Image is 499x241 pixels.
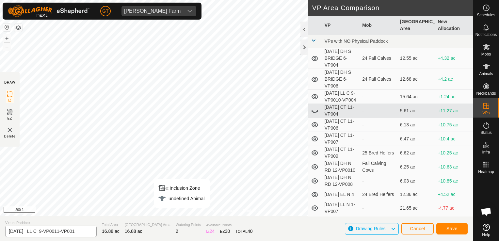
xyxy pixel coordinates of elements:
[397,118,435,132] td: 6.13 ac
[362,191,395,198] div: 24 Bred Heifers
[362,150,395,156] div: 25 Bred Heifers
[322,215,360,229] td: [DATE] LL N 1-VP009
[8,116,12,121] span: EZ
[473,221,499,239] a: Help
[479,72,493,76] span: Animals
[362,178,395,185] div: -
[158,195,204,202] div: undefined Animal
[176,222,201,228] span: Watering Points
[435,160,473,174] td: +10.63 ac
[481,52,491,56] span: Mobs
[436,223,468,234] button: Save
[6,126,14,134] img: VP
[322,90,360,104] td: [DATE] LL C 9-VP0010-VP004
[102,229,120,234] span: 16.88 ac
[210,229,215,234] span: 24
[397,132,435,146] td: 6.47 ac
[446,226,458,231] span: Save
[397,174,435,188] td: 6.03 ac
[124,8,181,14] div: [PERSON_NAME] Farm
[435,69,473,90] td: +4.2 ac
[362,121,395,128] div: -
[435,132,473,146] td: +10.4 ac
[312,4,473,12] h2: VP Area Comparison
[435,215,473,229] td: -2.32 ac
[176,229,178,234] span: 2
[322,132,360,146] td: [DATE] CT 11-VP007
[435,104,473,118] td: +11.27 ac
[183,6,196,16] div: dropdown trigger
[476,91,496,95] span: Neckbands
[401,223,434,234] button: Cancel
[435,201,473,215] td: -4.77 ac
[482,111,490,115] span: VPs
[362,107,395,114] div: -
[397,90,435,104] td: 15.64 ac
[3,34,11,42] button: +
[4,80,15,85] div: DRAW
[362,93,395,100] div: -
[5,220,97,226] span: Virtual Paddock
[397,160,435,174] td: 6.25 ac
[435,174,473,188] td: +10.85 ac
[362,136,395,142] div: -
[220,228,230,235] div: EZ
[397,48,435,69] td: 12.55 ac
[482,233,490,237] span: Help
[125,229,142,234] span: 16.88 ac
[435,146,473,160] td: +10.25 ac
[478,170,494,174] span: Heatmap
[102,222,120,228] span: Total Area
[397,16,435,35] th: [GEOGRAPHIC_DATA] Area
[102,8,108,15] span: GT
[435,188,473,201] td: +4.52 ac
[125,222,170,228] span: [GEOGRAPHIC_DATA] Area
[482,150,490,154] span: Infra
[397,146,435,160] td: 6.62 ac
[225,229,230,234] span: 30
[322,104,360,118] td: [DATE] CT 11-VP004
[435,90,473,104] td: +1.24 ac
[8,98,12,103] span: IZ
[397,201,435,215] td: 21.65 ac
[206,222,252,228] span: Available Points
[243,208,262,214] a: Contact Us
[14,24,22,32] button: Map Layers
[322,160,360,174] td: [DATE] DH N RD 12-VP0010
[3,24,11,31] button: Reset Map
[322,16,360,35] th: VP
[206,228,215,235] div: IZ
[158,184,204,192] div: Inclusion Zone
[397,69,435,90] td: 12.68 ac
[397,104,435,118] td: 5.61 ac
[477,13,495,17] span: Schedules
[435,16,473,35] th: New Allocation
[397,215,435,229] td: 19.2 ac
[362,205,395,212] div: -
[322,146,360,160] td: [DATE] CT 11-VP009
[211,208,235,214] a: Privacy Policy
[360,16,397,35] th: Mob
[480,131,491,135] span: Status
[4,134,16,139] span: Delete
[3,43,11,51] button: –
[356,226,385,231] span: Drawing Rules
[362,76,395,83] div: 24 Fall Calves
[235,228,252,235] div: TOTAL
[322,48,360,69] td: [DATE] DH S BRIDGE 6-VP004
[435,48,473,69] td: +4.32 ac
[121,6,183,16] span: Thoren Farm
[435,118,473,132] td: +10.75 ac
[322,118,360,132] td: [DATE] CT 11-VP006
[475,33,497,37] span: Notifications
[325,39,388,44] span: VPs with NO Physical Paddock
[8,5,89,17] img: Gallagher Logo
[410,226,425,231] span: Cancel
[248,229,253,234] span: 40
[362,55,395,62] div: 24 Fall Calves
[322,174,360,188] td: [DATE] DH N RD 12-VP008
[397,188,435,201] td: 12.36 ac
[322,69,360,90] td: [DATE] DH S BRIDGE 6-VP006
[362,160,395,174] div: Fall Calving Cows
[322,188,360,201] td: [DATE] EL N 4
